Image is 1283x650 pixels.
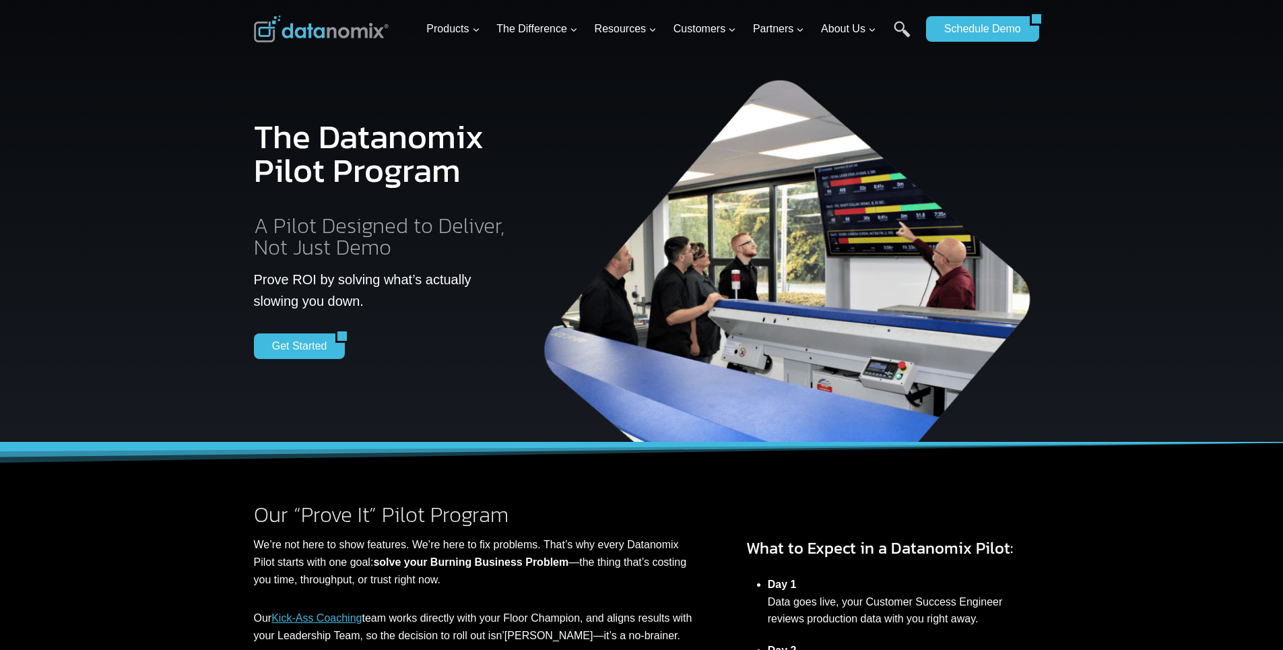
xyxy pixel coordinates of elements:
[768,579,797,590] strong: Day 1
[536,67,1041,443] img: The Datanomix Production Monitoring Pilot Program
[768,568,1030,635] li: Data goes live, your Customer Success Engineer reviews production data with you right away.
[271,612,362,624] a: Kick-Ass Coaching
[753,20,804,38] span: Partners
[254,536,692,588] p: We’re not here to show features. We’re here to fix problems. That’s why every Datanomix Pilot sta...
[926,16,1030,42] a: Schedule Demo
[254,610,692,644] p: Our team works directly with your Floor Champion, and aligns results with your Leadership Team, s...
[254,109,515,198] h1: The Datanomix Pilot Program
[894,21,911,51] a: Search
[373,556,568,568] strong: solve your Burning Business Problem
[254,333,336,359] a: Get Started
[254,15,389,42] img: Datanomix
[254,269,515,312] p: Prove ROI by solving what’s actually slowing you down.
[673,20,736,38] span: Customers
[426,20,480,38] span: Products
[821,20,876,38] span: About Us
[254,504,692,525] h2: Our “Prove It” Pilot Program
[254,215,515,258] h2: A Pilot Designed to Deliver, Not Just Demo
[595,20,657,38] span: Resources
[421,7,919,51] nav: Primary Navigation
[496,20,578,38] span: The Difference
[746,536,1030,560] h3: What to Expect in a Datanomix Pilot:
